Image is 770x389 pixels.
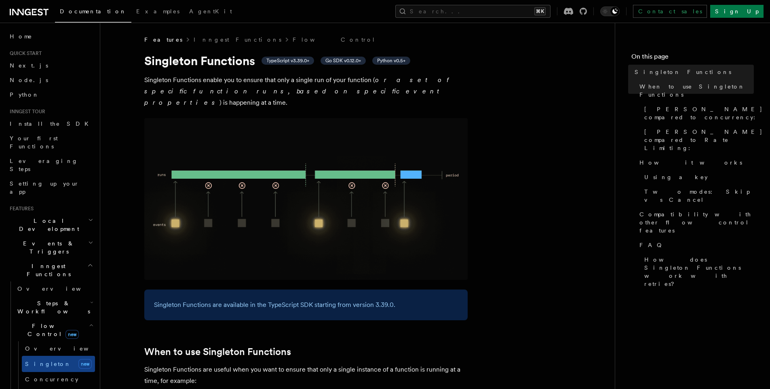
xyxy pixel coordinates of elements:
kbd: ⌘K [534,7,546,15]
span: Node.js [10,77,48,83]
a: Singletonnew [22,356,95,372]
a: Python [6,87,95,102]
span: [PERSON_NAME] compared to Rate Limiting: [644,128,763,152]
span: Steps & Workflows [14,299,90,315]
a: Setting up your app [6,176,95,199]
span: Overview [17,285,101,292]
span: AgentKit [189,8,232,15]
span: Singleton [25,361,71,367]
span: FAQ [639,241,666,249]
span: Examples [136,8,179,15]
span: How it works [639,159,742,167]
a: Sign Up [710,5,764,18]
a: How it works [636,155,754,170]
span: Features [144,36,182,44]
span: Features [6,205,34,212]
a: Overview [22,341,95,356]
h4: On this page [631,52,754,65]
a: Concurrency [22,372,95,387]
a: Inngest Functions [194,36,281,44]
span: Local Development [6,217,88,233]
span: Singleton Functions [635,68,731,76]
span: How does Singleton Functions work with retries? [644,256,754,288]
span: Flow Control [14,322,89,338]
a: Overview [14,281,95,296]
span: Your first Functions [10,135,58,150]
h1: Singleton Functions [144,53,468,68]
p: Singleton Functions enable you to ensure that only a single run of your function ( ) is happening... [144,74,468,108]
span: new [78,359,92,369]
a: AgentKit [184,2,237,22]
span: Inngest Functions [6,262,87,278]
button: Search...⌘K [395,5,551,18]
a: [PERSON_NAME] compared to Rate Limiting: [641,125,754,155]
em: or a set of specific function runs, based on specific event properties [144,76,453,106]
button: Flow Controlnew [14,319,95,341]
a: Contact sales [633,5,707,18]
span: Home [10,32,32,40]
span: When to use Singleton Functions [639,82,754,99]
button: Inngest Functions [6,259,95,281]
a: Singleton Functions [631,65,754,79]
a: FAQ [636,238,754,252]
a: Next.js [6,58,95,73]
span: Events & Triggers [6,239,88,256]
a: When to use Singleton Functions [144,346,291,357]
span: Compatibility with other flow control features [639,210,754,235]
a: Two modes: Skip vs Cancel [641,184,754,207]
span: Next.js [10,62,48,69]
span: Two modes: Skip vs Cancel [644,188,754,204]
p: Singleton Functions are useful when you want to ensure that only a single instance of a function ... [144,364,468,387]
span: TypeScript v3.39.0+ [266,57,309,64]
a: How does Singleton Functions work with retries? [641,252,754,291]
a: When to use Singleton Functions [636,79,754,102]
span: Setting up your app [10,180,79,195]
span: Concurrency [25,376,78,383]
a: Documentation [55,2,131,23]
span: Python v0.5+ [377,57,405,64]
span: Quick start [6,50,42,57]
span: [PERSON_NAME] compared to concurrency: [644,105,763,121]
a: Leveraging Steps [6,154,95,176]
a: Install the SDK [6,116,95,131]
span: new [65,330,79,339]
a: Using a key [641,170,754,184]
span: Go SDK v0.12.0+ [325,57,361,64]
a: [PERSON_NAME] compared to concurrency: [641,102,754,125]
a: Flow Control [293,36,376,44]
button: Toggle dark mode [600,6,620,16]
a: Compatibility with other flow control features [636,207,754,238]
a: Node.js [6,73,95,87]
button: Steps & Workflows [14,296,95,319]
a: Home [6,29,95,44]
span: Overview [25,345,108,352]
button: Local Development [6,214,95,236]
a: Examples [131,2,184,22]
a: Your first Functions [6,131,95,154]
span: Leveraging Steps [10,158,78,172]
p: Singleton Functions are available in the TypeScript SDK starting from version 3.39.0. [154,299,458,311]
button: Events & Triggers [6,236,95,259]
span: Python [10,91,39,98]
img: Singleton Functions only process one run at a time. [144,118,468,280]
span: Inngest tour [6,108,45,115]
span: Install the SDK [10,121,93,127]
span: Using a key [644,173,708,181]
span: Documentation [60,8,127,15]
